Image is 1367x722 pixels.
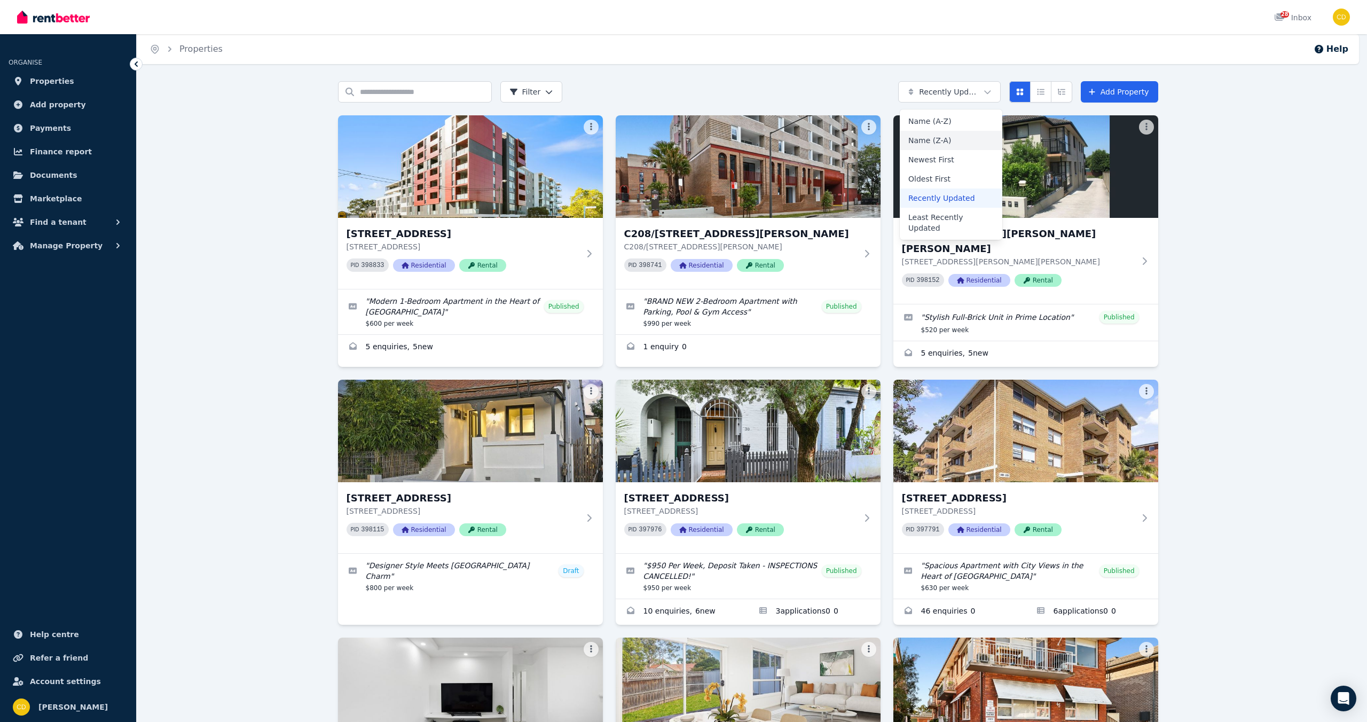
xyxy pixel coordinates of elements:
[900,150,1002,169] div: Newest First
[900,131,1002,150] div: Name (Z-A)
[900,189,1002,208] div: Recently Updated
[900,112,1002,131] div: Name (A-Z)
[900,169,1002,189] div: Oldest First
[900,208,1002,238] div: Least Recently Updated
